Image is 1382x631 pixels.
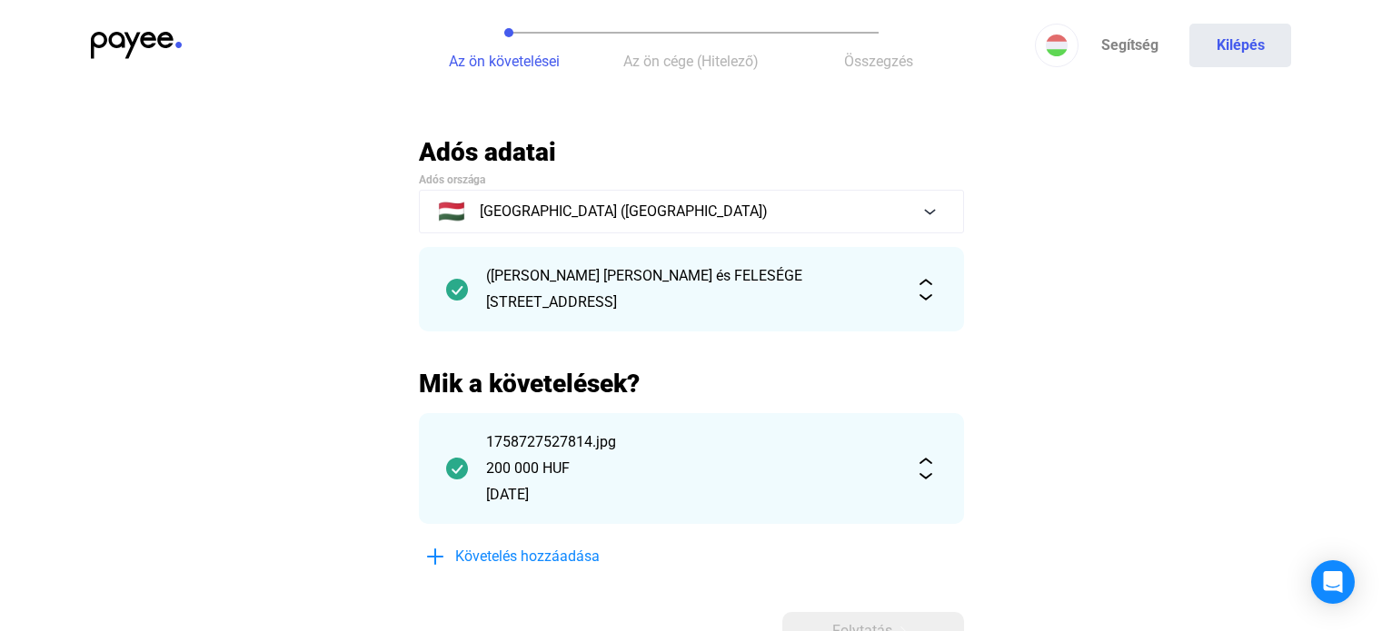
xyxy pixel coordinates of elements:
button: 🇭🇺[GEOGRAPHIC_DATA] ([GEOGRAPHIC_DATA]) [419,190,964,233]
span: [GEOGRAPHIC_DATA] ([GEOGRAPHIC_DATA]) [480,201,768,222]
span: Adós országa [419,173,485,186]
div: 200 000 HUF [486,458,897,479]
div: [STREET_ADDRESS] [486,291,897,313]
div: [DATE] [486,484,897,506]
img: expand [915,279,937,301]
button: Kilépés [1189,24,1291,67]
img: checkmark-darker-green-circle [446,458,468,479]
h2: Adós adatai [419,136,964,168]
img: payee-logo [91,32,182,59]
img: expand [915,458,937,479]
img: HU [1046,35,1068,56]
span: Az ön követelései [449,53,560,70]
h2: Mik a követelések? [419,368,964,399]
div: Open Intercom Messenger [1311,560,1355,604]
div: 1758727527814.jpg [486,431,897,453]
span: Követelés hozzáadása [455,546,600,567]
button: plus-blueKövetelés hozzáadása [419,537,691,576]
span: Összegzés [844,53,913,70]
a: Segítség [1079,24,1180,67]
img: checkmark-darker-green-circle [446,279,468,301]
img: plus-blue [424,546,446,567]
span: 🇭🇺 [438,201,465,222]
span: Az ön cége (Hitelező) [623,53,759,70]
button: HU [1035,24,1079,67]
div: ([PERSON_NAME] [PERSON_NAME] és FELESÉGE [486,265,897,287]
